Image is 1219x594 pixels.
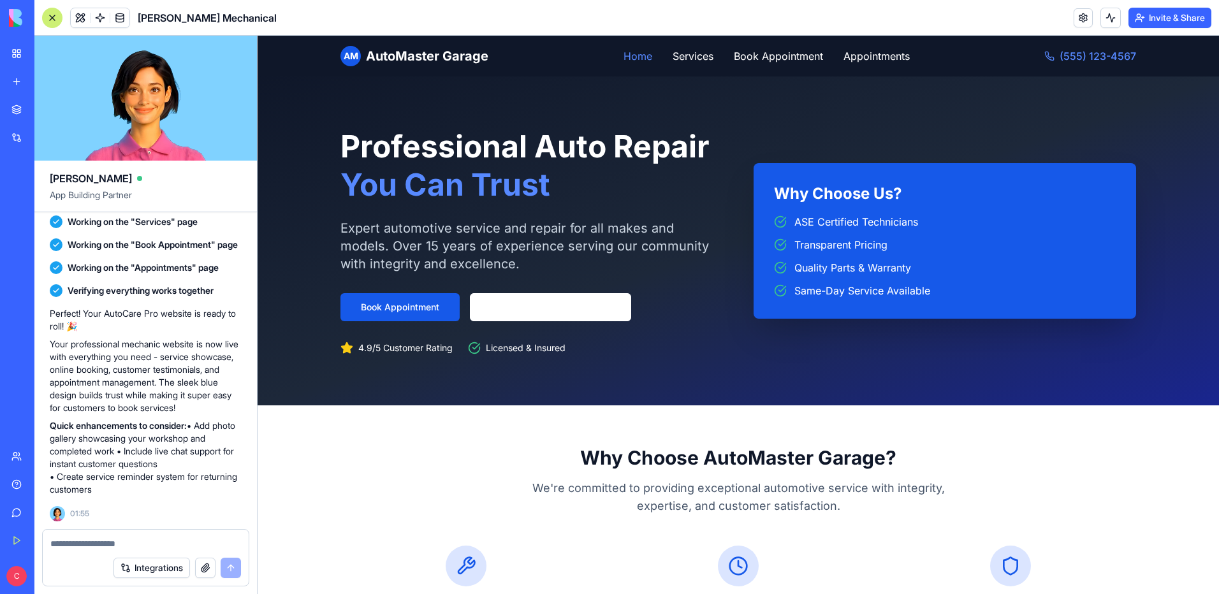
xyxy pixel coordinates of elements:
span: ASE Certified Technicians [537,178,661,194]
button: Book Appointment [83,257,202,286]
span: [PERSON_NAME] [50,171,132,186]
span: Licensed & Insured [228,306,308,319]
a: AMAutoMaster Garage [83,10,231,31]
a: Home [366,13,395,28]
span: Working on the "Book Appointment" page [68,238,238,251]
span: Quality Parts & Warranty [537,224,653,240]
p: Perfect! Your AutoCare Pro website is ready to roll! 🎉 [50,307,242,333]
span: 4.9/5 Customer Rating [101,306,195,319]
h3: Why Choose Us? [516,148,858,168]
h1: Professional Auto Repair [83,92,465,168]
span: Working on the "Services" page [68,215,198,228]
span: AutoMaster Garage [108,11,231,29]
button: Invite & Share [1128,8,1211,28]
span: Verifying everything works together [68,284,214,297]
span: 01:55 [70,509,89,519]
p: • Add photo gallery showcasing your workshop and completed work • Include live chat support for i... [50,419,242,496]
img: Ella_00000_wcx2te.png [50,506,65,521]
button: Integrations [113,558,190,578]
a: Book Appointment [476,13,566,28]
span: Working on the "Appointments" page [68,261,219,274]
strong: Quick enhancements to consider: [50,420,187,431]
span: (555) 123-4567 [802,13,879,28]
p: Expert automotive service and repair for all makes and models. Over 15 years of experience servin... [83,184,465,237]
span: You Can Trust [83,130,465,168]
p: We're committed to providing exceptional automotive service with integrity, expertise, and custom... [266,444,695,479]
span: C [6,566,27,586]
span: Transparent Pricing [537,201,630,217]
span: Same-Day Service Available [537,247,673,263]
span: AM [86,14,101,27]
p: Your professional mechanic website is now live with everything you need - service showcase, onlin... [50,338,242,414]
img: logo [9,9,88,27]
a: Services [415,13,456,28]
span: App Building Partner [50,189,242,212]
span: [PERSON_NAME] Mechanical [138,10,277,25]
h2: Why Choose AutoMaster Garage? [83,410,879,433]
a: Appointments [586,13,652,28]
button: Call [PHONE_NUMBER] [212,257,374,286]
